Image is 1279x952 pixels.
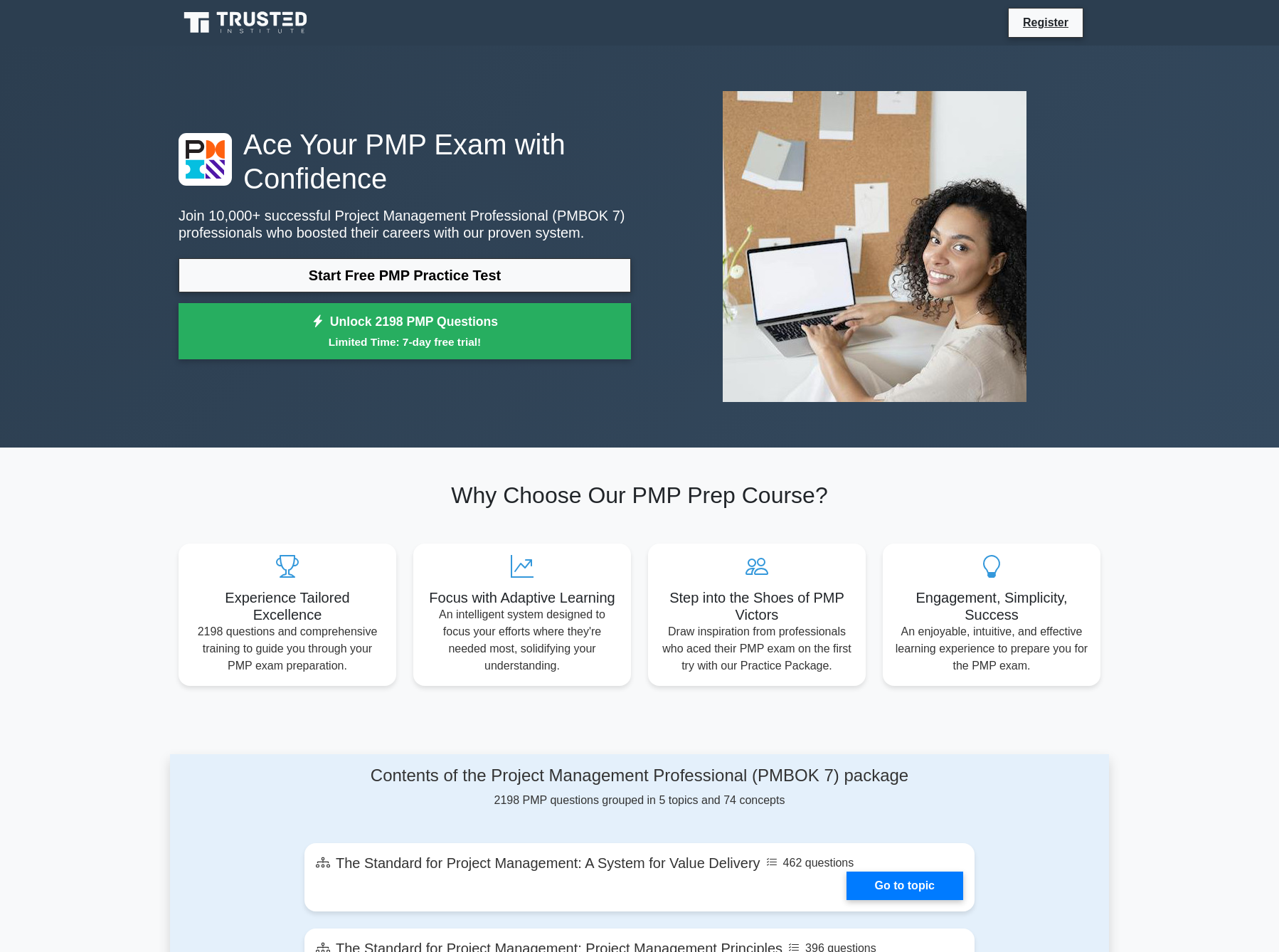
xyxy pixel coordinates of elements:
h5: Experience Tailored Excellence [190,589,385,623]
div: 2198 PMP questions grouped in 5 topics and 74 concepts [304,766,975,809]
p: 2198 questions and comprehensive training to guide you through your PMP exam preparation. [190,623,385,675]
h4: Contents of the Project Management Professional (PMBOK 7) package [304,766,975,786]
a: Go to topic [847,872,963,900]
p: Draw inspiration from professionals who aced their PMP exam on the first try with our Practice Pa... [659,623,854,675]
h5: Step into the Shoes of PMP Victors [659,589,854,623]
a: Register [1014,14,1077,31]
h1: Ace Your PMP Exam with Confidence [179,127,631,196]
h2: Why Choose Our PMP Prep Course? [179,482,1100,509]
small: Limited Time: 7-day free trial! [196,334,613,350]
p: An intelligent system designed to focus your efforts where they're needed most, solidifying your ... [425,606,620,675]
h5: Focus with Adaptive Learning [425,589,620,606]
a: Unlock 2198 PMP QuestionsLimited Time: 7-day free trial! [179,303,631,360]
h5: Engagement, Simplicity, Success [894,589,1089,623]
p: An enjoyable, intuitive, and effective learning experience to prepare you for the PMP exam. [894,623,1089,675]
p: Join 10,000+ successful Project Management Professional (PMBOK 7) professionals who boosted their... [179,207,631,241]
a: Start Free PMP Practice Test [179,258,631,292]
